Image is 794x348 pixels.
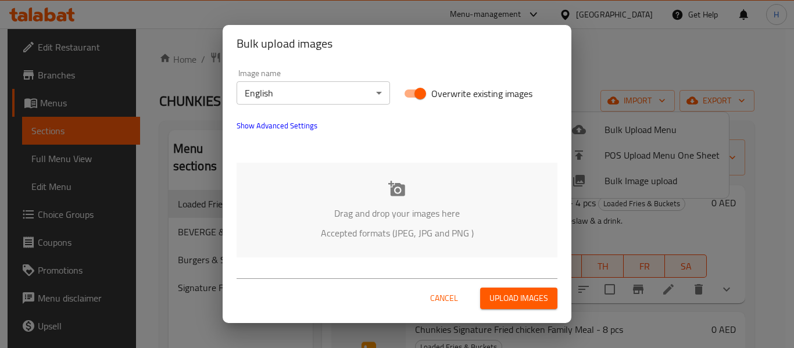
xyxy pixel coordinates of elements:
button: show more [230,112,324,139]
span: Show Advanced Settings [237,119,317,132]
div: English [237,81,390,105]
button: Upload images [480,288,557,309]
span: Upload images [489,291,548,306]
h2: Bulk upload images [237,34,557,53]
p: Accepted formats (JPEG, JPG and PNG ) [254,226,540,240]
p: Drag and drop your images here [254,206,540,220]
span: Overwrite existing images [431,87,532,101]
span: Cancel [430,291,458,306]
button: Cancel [425,288,463,309]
